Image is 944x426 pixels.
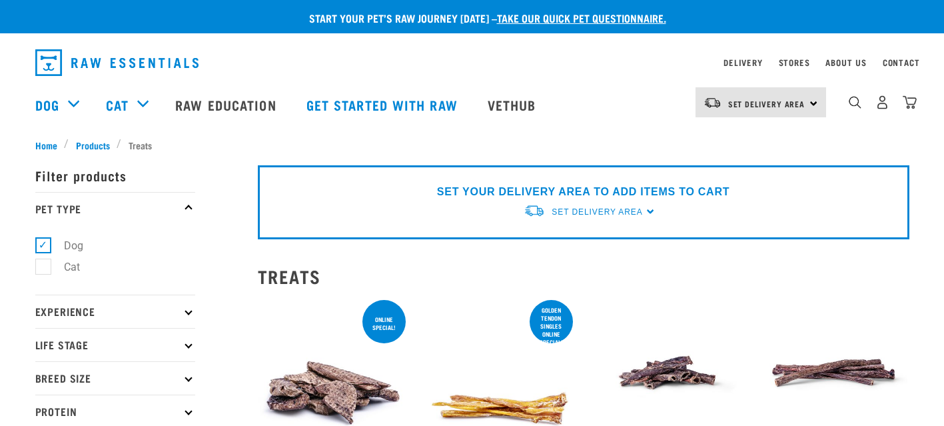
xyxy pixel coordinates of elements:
[552,207,642,217] span: Set Delivery Area
[293,78,474,131] a: Get started with Raw
[825,60,866,65] a: About Us
[779,60,810,65] a: Stores
[474,78,553,131] a: Vethub
[35,192,195,225] p: Pet Type
[43,259,85,275] label: Cat
[35,328,195,361] p: Life Stage
[35,295,195,328] p: Experience
[35,138,57,152] span: Home
[728,101,805,106] span: Set Delivery Area
[25,44,920,81] nav: dropdown navigation
[76,138,110,152] span: Products
[875,95,889,109] img: user.png
[723,60,762,65] a: Delivery
[69,138,117,152] a: Products
[35,49,199,76] img: Raw Essentials Logo
[883,60,920,65] a: Contact
[35,138,65,152] a: Home
[362,309,406,337] div: ONLINE SPECIAL!
[35,138,909,152] nav: breadcrumbs
[43,237,89,254] label: Dog
[35,159,195,192] p: Filter products
[704,97,721,109] img: van-moving.png
[530,300,573,352] div: Golden Tendon singles online special!
[258,266,909,287] h2: Treats
[524,204,545,218] img: van-moving.png
[849,96,861,109] img: home-icon-1@2x.png
[903,95,917,109] img: home-icon@2x.png
[162,78,292,131] a: Raw Education
[35,361,195,395] p: Breed Size
[497,15,666,21] a: take our quick pet questionnaire.
[35,95,59,115] a: Dog
[106,95,129,115] a: Cat
[437,184,729,200] p: SET YOUR DELIVERY AREA TO ADD ITEMS TO CART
